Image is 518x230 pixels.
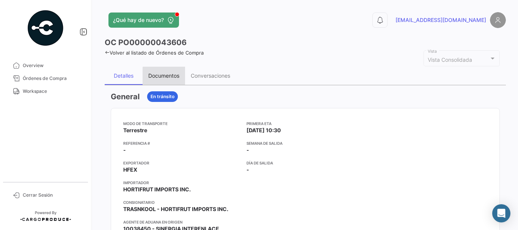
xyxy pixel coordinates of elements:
[123,199,240,205] app-card-info-title: Consignatario
[23,62,82,69] span: Overview
[111,91,140,102] h3: General
[246,127,281,134] span: [DATE] 10:30
[23,75,82,82] span: Órdenes de Compra
[123,120,240,127] app-card-info-title: Modo de Transporte
[23,88,82,95] span: Workspace
[105,37,187,48] h3: OC PO00000043606
[151,93,174,100] span: En tránsito
[428,56,472,63] mat-select-trigger: Vista Consolidada
[123,160,240,166] app-card-info-title: Exportador
[108,13,179,28] button: ¿Qué hay de nuevo?
[123,186,191,193] span: HORTIFRUT IMPORTS INC.
[105,50,204,56] a: Volver al listado de Órdenes de Compra
[123,166,137,174] span: HFEX
[191,72,230,79] div: Conversaciones
[114,72,133,79] div: Detalles
[148,72,179,79] div: Documentos
[6,85,85,98] a: Workspace
[123,219,240,225] app-card-info-title: Agente de Aduana en Origen
[123,205,228,213] span: TRASNKOOL - HORTIFRUT IMPORTS INC.
[246,166,249,174] span: -
[123,146,126,154] span: -
[6,72,85,85] a: Órdenes de Compra
[246,146,249,154] span: -
[123,180,240,186] app-card-info-title: Importador
[246,120,364,127] app-card-info-title: Primera ETA
[113,16,164,24] span: ¿Qué hay de nuevo?
[246,140,364,146] app-card-info-title: Semana de Salida
[123,127,147,134] span: Terrestre
[27,9,64,47] img: powered-by.png
[23,192,82,199] span: Cerrar Sesión
[246,160,364,166] app-card-info-title: Día de Salida
[123,140,240,146] app-card-info-title: Referencia #
[492,204,510,222] div: Abrir Intercom Messenger
[396,16,486,24] span: [EMAIL_ADDRESS][DOMAIN_NAME]
[6,59,85,72] a: Overview
[490,12,506,28] img: placeholder-user.png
